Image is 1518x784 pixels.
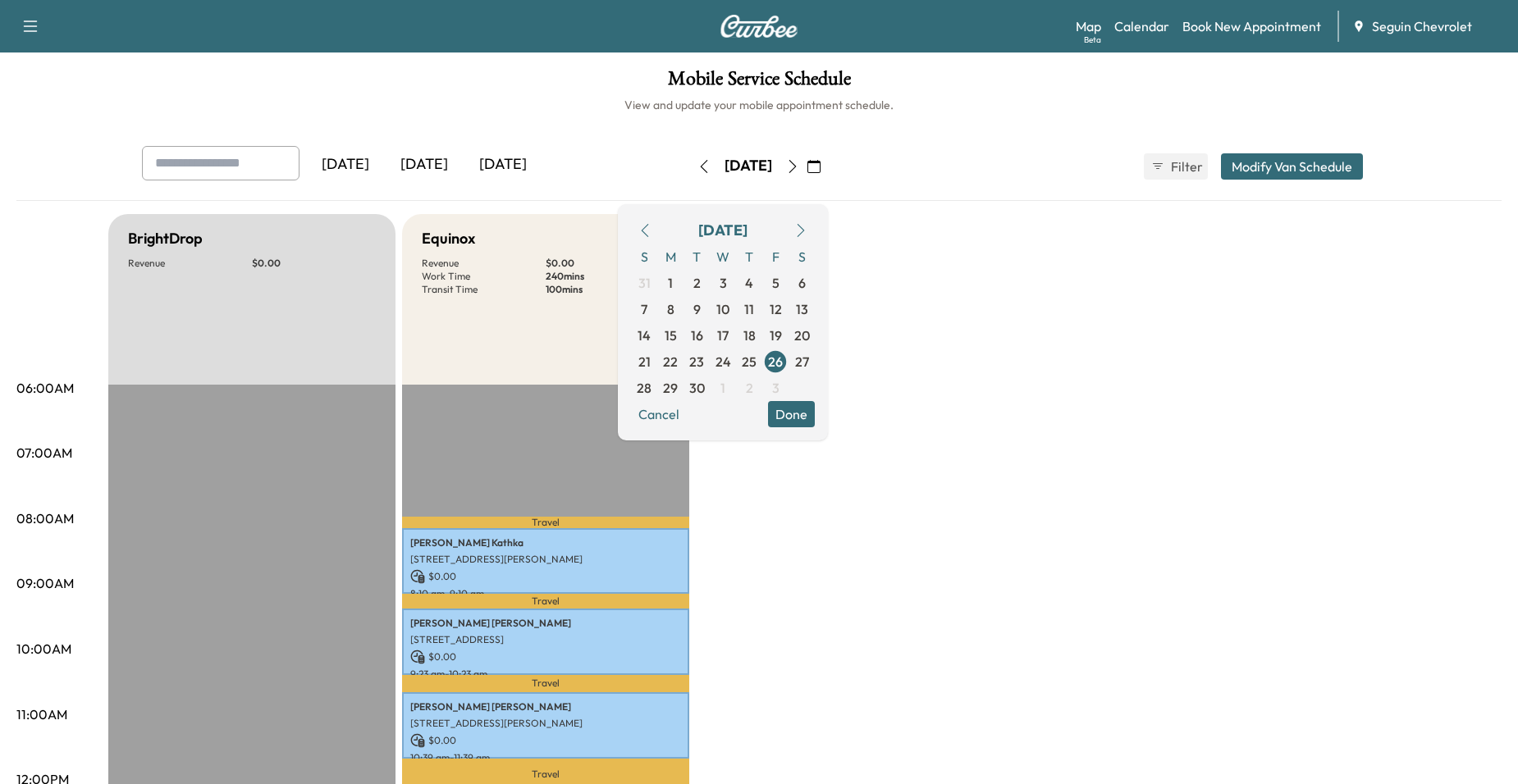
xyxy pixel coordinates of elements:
p: 8:10 am - 9:10 am [410,587,681,600]
p: Work Time [422,270,546,283]
span: 17 [717,326,729,345]
a: Calendar [1114,16,1169,36]
div: [DATE] [464,146,542,184]
span: 12 [770,299,782,319]
span: 29 [663,378,678,398]
p: 08:00AM [16,508,74,528]
p: Revenue [128,257,252,270]
div: Beta [1084,34,1101,46]
span: Filter [1171,157,1200,176]
span: 25 [742,352,757,371]
span: 7 [641,299,647,319]
p: Travel [402,594,689,608]
span: 13 [796,299,808,319]
button: Filter [1144,153,1208,180]
p: $ 0.00 [410,569,681,584]
span: 22 [663,352,678,371]
p: Travel [402,675,689,693]
a: MapBeta [1076,16,1101,36]
p: 100 mins [546,283,670,296]
span: 8 [667,299,674,319]
p: [STREET_ADDRESS][PERSON_NAME] [410,553,681,566]
span: 21 [638,352,651,371]
span: 1 [720,378,725,398]
p: [STREET_ADDRESS] [410,633,681,646]
span: 11 [744,299,754,319]
span: 28 [637,378,652,398]
div: [DATE] [725,156,772,176]
p: 10:39 am - 11:39 am [410,751,681,764]
span: 30 [689,378,705,398]
span: 16 [691,326,703,345]
p: 06:00AM [16,378,74,398]
span: 20 [794,326,810,345]
p: [PERSON_NAME] [PERSON_NAME] [410,617,681,630]
span: 27 [795,352,809,371]
span: 24 [716,352,731,371]
span: 14 [638,326,651,345]
button: Modify Van Schedule [1221,153,1363,180]
h6: View and update your mobile appointment schedule. [16,97,1502,113]
button: Done [768,401,815,427]
span: 2 [693,273,701,293]
div: [DATE] [306,146,385,184]
div: [DATE] [385,146,464,184]
span: 3 [772,378,780,398]
a: Book New Appointment [1182,16,1321,36]
p: 9:23 am - 10:23 am [410,668,681,681]
span: Seguin Chevrolet [1372,16,1472,36]
p: Transit Time [422,283,546,296]
span: 10 [716,299,729,319]
p: [PERSON_NAME] [PERSON_NAME] [410,700,681,713]
p: 11:00AM [16,704,67,724]
span: M [657,244,684,270]
h5: BrightDrop [128,227,203,250]
span: 2 [746,378,753,398]
p: $ 0.00 [252,257,376,270]
p: 240 mins [546,270,670,283]
p: [STREET_ADDRESS][PERSON_NAME] [410,717,681,730]
p: 07:00AM [16,443,72,463]
span: S [789,244,815,270]
span: W [710,244,736,270]
span: 4 [745,273,753,293]
p: 09:00AM [16,573,74,593]
h5: Equinox [422,227,475,250]
p: $ 0.00 [410,650,681,664]
span: T [736,244,762,270]
p: $ 0.00 [546,257,670,270]
img: Curbee Logo [720,15,798,38]
span: 26 [768,352,783,371]
span: F [762,244,789,270]
span: 3 [720,273,727,293]
span: 23 [689,352,704,371]
span: 1 [668,273,673,293]
p: Revenue [422,257,546,270]
h1: Mobile Service Schedule [16,69,1502,97]
button: Cancel [631,401,687,427]
span: T [684,244,710,270]
span: 5 [772,273,780,293]
p: $ 0.00 [410,733,681,748]
span: S [631,244,657,270]
span: 19 [770,326,782,345]
span: 15 [665,326,677,345]
span: 9 [693,299,701,319]
p: Travel [402,517,689,527]
span: 18 [743,326,756,345]
span: 6 [798,273,806,293]
div: [DATE] [698,219,748,242]
span: 31 [638,273,651,293]
p: 10:00AM [16,639,71,659]
p: [PERSON_NAME] Kathka [410,536,681,549]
